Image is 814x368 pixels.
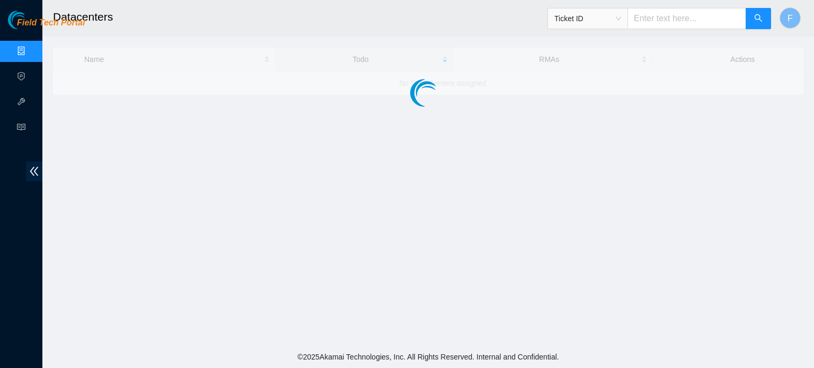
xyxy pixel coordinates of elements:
[788,12,793,25] span: F
[17,18,85,28] span: Field Tech Portal
[746,8,771,29] button: search
[42,346,814,368] footer: © 2025 Akamai Technologies, Inc. All Rights Reserved. Internal and Confidential.
[8,11,54,29] img: Akamai Technologies
[26,161,42,181] span: double-left
[780,7,801,29] button: F
[8,19,85,33] a: Akamai TechnologiesField Tech Portal
[754,14,763,24] span: search
[17,118,25,139] span: read
[554,11,621,26] span: Ticket ID
[627,8,746,29] input: Enter text here...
